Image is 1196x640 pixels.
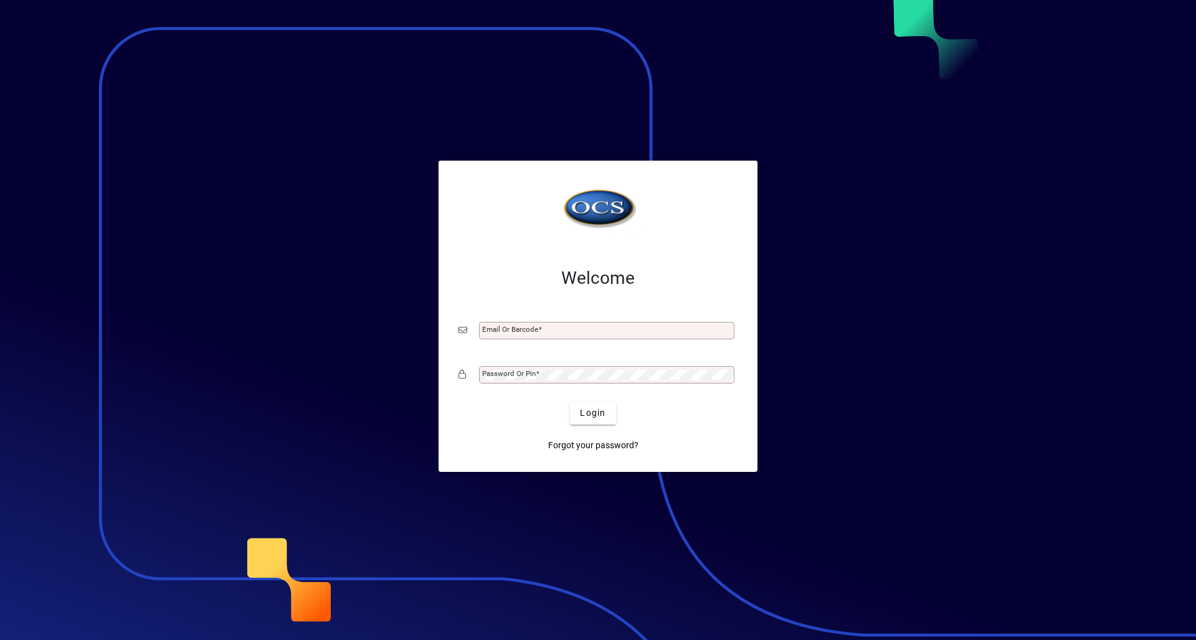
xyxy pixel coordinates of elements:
[570,402,615,425] button: Login
[482,369,536,378] mat-label: Password or Pin
[580,407,605,420] span: Login
[482,325,538,334] mat-label: Email or Barcode
[543,435,643,457] a: Forgot your password?
[548,439,638,452] span: Forgot your password?
[458,268,738,289] h2: Welcome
